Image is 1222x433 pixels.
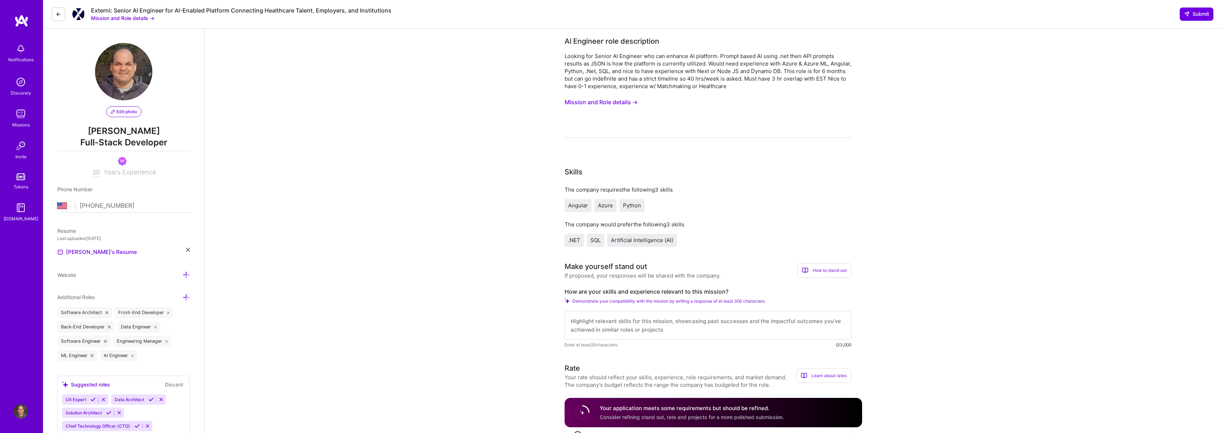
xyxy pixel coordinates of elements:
[8,56,34,63] div: Notifications
[92,168,101,177] input: XX
[565,374,796,389] div: Your rate should reflect your skills, experience, role requirements, and market demand. The compa...
[101,397,106,402] i: Reject
[1184,10,1209,18] span: Submit
[14,183,28,191] div: Tokens
[66,397,86,402] span: UX Expert
[14,201,28,215] img: guide book
[57,186,92,192] span: Phone Number
[80,196,190,216] input: +1 (000) 000-0000
[57,248,137,256] a: [PERSON_NAME]'s Resume
[568,202,588,209] span: Angular
[801,372,807,379] i: icon BookOpen
[14,42,28,56] img: bell
[565,341,618,348] span: Enter at least 20 characters.
[111,109,137,115] span: Edit photo
[623,202,641,209] span: Python
[91,354,94,357] i: icon Close
[145,423,150,429] i: Reject
[14,107,28,121] img: teamwork
[568,237,580,244] span: .NET
[565,272,721,279] div: If proposed, your responses will be shared with the company.
[797,263,851,278] div: How to stand out
[134,423,140,429] i: Accept
[91,14,154,22] button: Mission and Role details →
[186,248,190,252] i: icon Close
[57,321,114,333] div: Back-End Developer
[565,52,851,90] div: Looking for Senior AI Engineer who can enhance AI platform. Prompt based AI using .net then API p...
[108,326,111,328] i: icon Close
[165,340,168,343] i: icon Close
[598,202,613,209] span: Azure
[113,336,172,347] div: Engineering Manager
[57,228,76,234] span: Resume
[115,307,173,318] div: Front-End Developer
[62,381,110,388] div: Suggested roles
[16,173,25,180] img: tokens
[104,168,156,176] span: Years Experience
[57,272,76,278] span: Website
[565,298,570,303] i: Check
[565,36,659,47] div: AI Engineer role description
[565,186,851,193] div: The company requires the following 3 skills
[57,235,190,242] div: Last uploaded: [DATE]
[158,397,164,402] i: Reject
[836,341,851,348] div: 0/3,000
[111,110,115,114] i: icon PencilPurple
[12,121,30,129] div: Missions
[57,294,95,300] span: Additional Roles
[91,7,391,14] div: Externi: Senior AI Engineer for AI-Enabled Platform Connecting Healthcare Talent, Employers, and ...
[11,89,31,97] div: Discovery
[565,261,647,272] div: Make yourself stand out
[611,237,673,244] span: Artificial Intelligence (AI)
[118,157,127,165] img: Been on Mission
[565,221,851,228] div: The company would prefer the following 3 skills
[565,96,638,109] button: Mission and Role details →
[57,350,97,361] div: ML Engineer
[56,11,61,17] i: icon LeftArrowDark
[72,8,84,20] img: Company Logo
[590,237,601,244] span: SQL
[57,307,112,318] div: Software Architect
[105,311,108,314] i: icon Close
[62,381,68,388] i: icon SuggestedTeams
[90,397,96,402] i: Accept
[1184,11,1190,17] i: icon SendLight
[106,410,111,415] i: Accept
[117,321,161,333] div: Data Engineer
[600,404,784,412] h4: Your application meets some requirements but should be refined.
[57,126,190,136] span: [PERSON_NAME]
[100,350,138,361] div: AI Engineer
[131,354,134,357] i: icon Close
[106,106,142,117] button: Edit photo
[802,267,808,274] i: icon BookOpen
[14,75,28,89] img: discovery
[15,153,27,160] div: Invite
[14,14,29,27] img: logo
[66,410,102,415] span: Solution Architect
[148,397,154,402] i: Accept
[572,298,766,304] span: Demonstrate your compatibility with the mission by writing a response of at least 300 characters.
[66,423,130,429] span: Chief Technology Officer (CTO)
[600,414,784,420] span: Consider refining stand out, rate and projects for a more polished submission.
[154,326,157,328] i: icon Close
[565,167,583,177] div: Skills
[163,380,185,389] button: Discard
[57,336,110,347] div: Software Engineer
[167,311,170,314] i: icon Close
[57,249,63,255] img: Resume
[14,404,28,419] img: User Avatar
[14,139,28,153] img: Invite
[565,288,851,295] label: How are your skills and experience relevant to this mission?
[565,363,580,374] div: Rate
[104,340,107,343] i: icon Close
[115,397,144,402] span: Data Architect
[4,215,38,222] div: [DOMAIN_NAME]
[117,410,122,415] i: Reject
[95,43,152,100] img: User Avatar
[57,136,190,151] span: Full-Stack Developer
[12,404,30,419] a: User Avatar
[796,369,851,383] div: Learn about rates
[1180,8,1213,20] button: Submit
